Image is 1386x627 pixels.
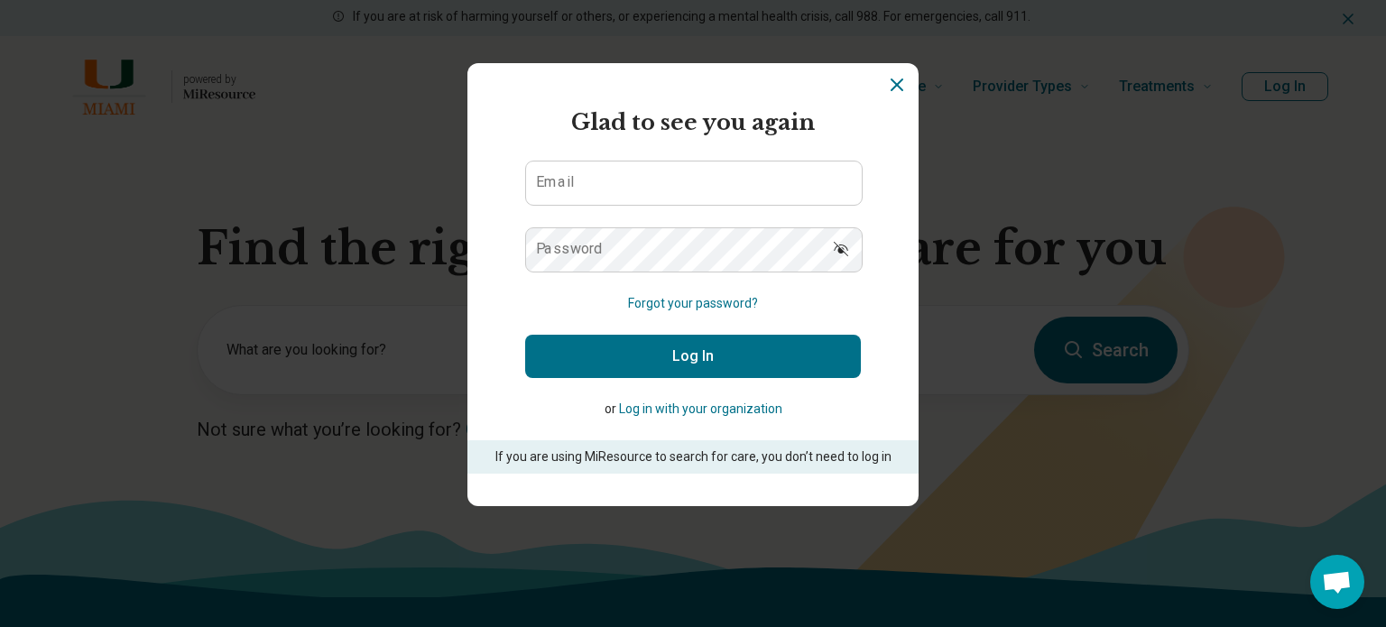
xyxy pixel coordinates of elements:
button: Show password [821,227,861,271]
label: Password [536,242,603,256]
button: Dismiss [886,74,908,96]
button: Forgot your password? [628,294,758,313]
section: Login Dialog [467,63,919,506]
p: or [525,400,861,419]
label: Email [536,175,574,189]
button: Log in with your organization [619,400,782,419]
button: Log In [525,335,861,378]
h2: Glad to see you again [525,106,861,139]
p: If you are using MiResource to search for care, you don’t need to log in [493,447,893,466]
